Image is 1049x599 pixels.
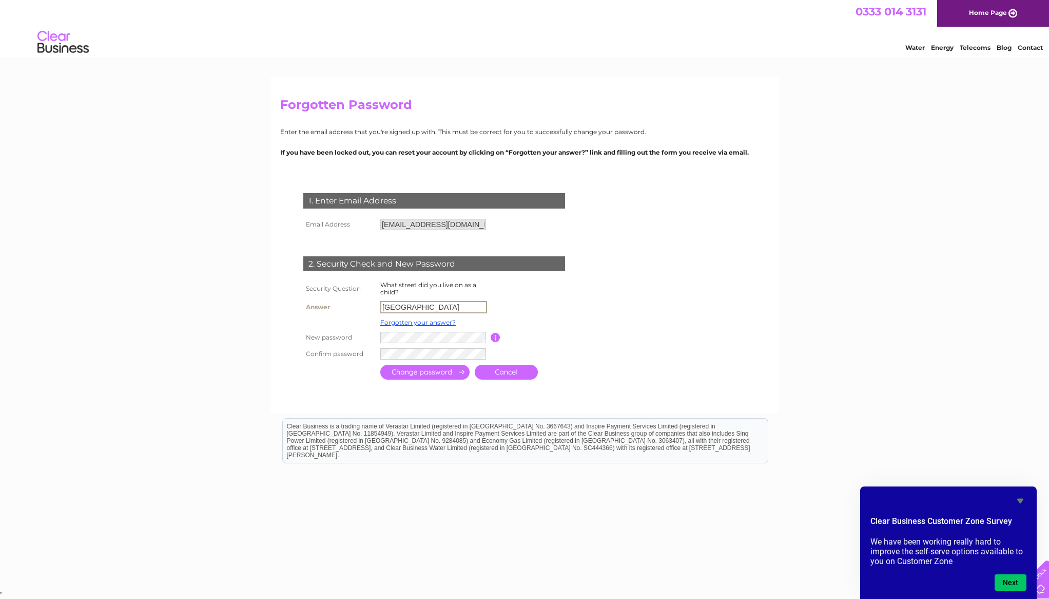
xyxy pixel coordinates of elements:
[856,5,926,18] a: 0333 014 3131
[380,281,476,296] label: What street did you live on as a child?
[37,27,89,58] img: logo.png
[997,44,1012,51] a: Blog
[280,147,769,157] p: If you have been locked out, you can reset your account by clicking on “Forgotten your answer?” l...
[1014,495,1026,507] button: Hide survey
[283,6,768,50] div: Clear Business is a trading name of Verastar Limited (registered in [GEOGRAPHIC_DATA] No. 3667643...
[491,333,500,342] input: Information
[301,216,378,233] th: Email Address
[303,193,565,209] div: 1. Enter Email Address
[870,515,1026,533] h2: Clear Business Customer Zone Survey
[870,495,1026,591] div: Clear Business Customer Zone Survey
[301,279,378,298] th: Security Question
[380,319,456,326] a: Forgotten your answer?
[380,365,470,380] input: Submit
[995,574,1026,591] button: Next question
[280,127,769,137] p: Enter the email address that you're signed up with. This must be correct for you to successfully ...
[905,44,925,51] a: Water
[303,256,565,272] div: 2. Security Check and New Password
[301,298,378,316] th: Answer
[960,44,990,51] a: Telecoms
[1018,44,1043,51] a: Contact
[475,365,538,380] a: Cancel
[280,98,769,117] h2: Forgotten Password
[301,329,378,346] th: New password
[301,346,378,362] th: Confirm password
[870,537,1026,566] p: We have been working really hard to improve the self-serve options available to you on Customer Zone
[931,44,954,51] a: Energy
